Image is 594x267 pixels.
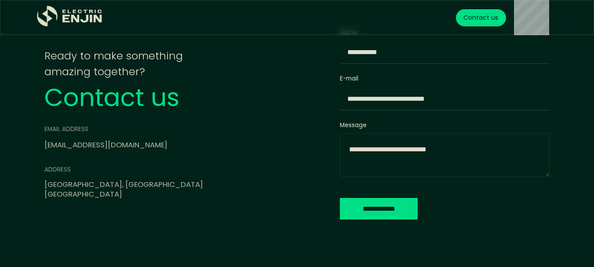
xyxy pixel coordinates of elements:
[44,139,168,150] a: [EMAIL_ADDRESS][DOMAIN_NAME]
[44,125,168,134] div: email address
[340,74,550,83] label: E-mail
[44,180,295,190] div: [GEOGRAPHIC_DATA], [GEOGRAPHIC_DATA]
[463,13,498,22] div: Contact us
[44,48,295,80] div: Ready to make something amazing together?
[340,121,550,130] label: Message
[44,165,295,174] div: address
[44,190,295,199] div: [GEOGRAPHIC_DATA]
[37,6,103,30] a: home
[44,85,295,110] div: Contact us
[340,28,550,220] form: Email Form
[456,9,507,26] a: Contact us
